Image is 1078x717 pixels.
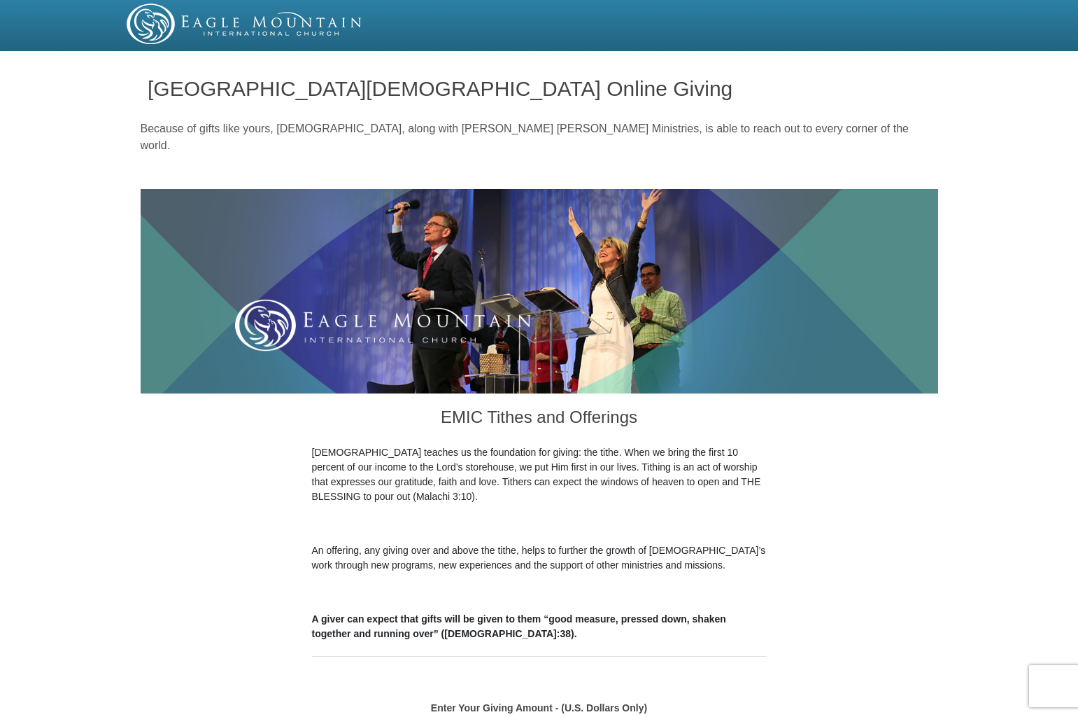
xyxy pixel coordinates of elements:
b: A giver can expect that gifts will be given to them “good measure, pressed down, shaken together ... [312,613,726,639]
p: An offering, any giving over and above the tithe, helps to further the growth of [DEMOGRAPHIC_DAT... [312,543,767,573]
p: Because of gifts like yours, [DEMOGRAPHIC_DATA], along with [PERSON_NAME] [PERSON_NAME] Ministrie... [141,120,938,154]
img: EMIC [127,4,363,44]
h1: [GEOGRAPHIC_DATA][DEMOGRAPHIC_DATA] Online Giving [148,77,930,100]
strong: Enter Your Giving Amount - (U.S. Dollars Only) [431,702,647,713]
p: [DEMOGRAPHIC_DATA] teaches us the foundation for giving: the tithe. When we bring the first 10 pe... [312,445,767,504]
h3: EMIC Tithes and Offerings [312,394,767,445]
